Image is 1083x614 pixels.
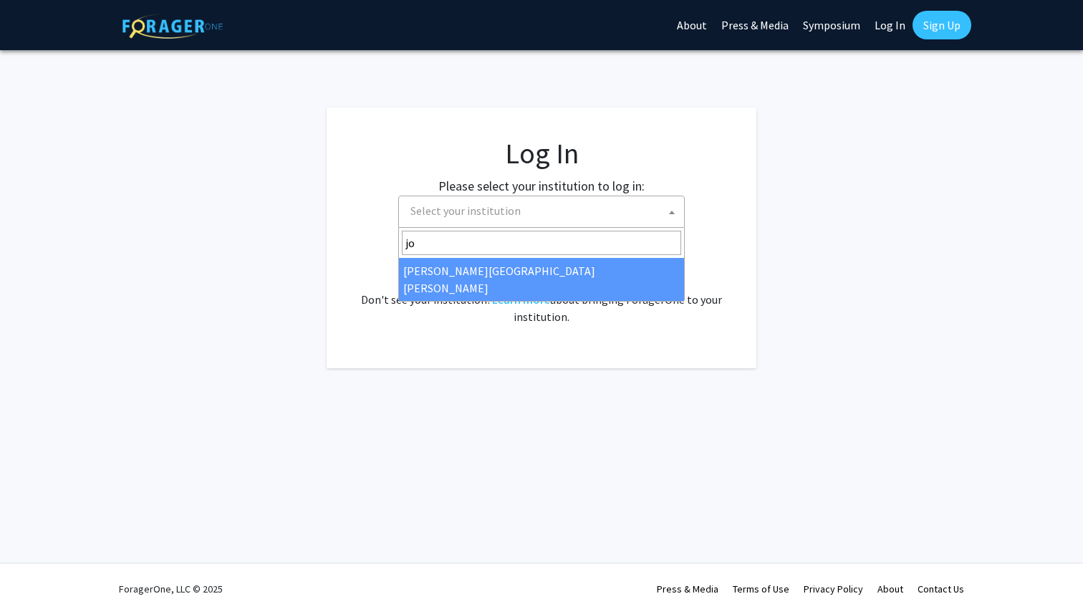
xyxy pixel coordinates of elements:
[657,582,718,595] a: Press & Media
[405,196,684,226] span: Select your institution
[402,231,681,255] input: Search
[804,582,863,595] a: Privacy Policy
[355,256,728,325] div: No account? . Don't see your institution? about bringing ForagerOne to your institution.
[733,582,789,595] a: Terms of Use
[913,11,971,39] a: Sign Up
[877,582,903,595] a: About
[119,564,223,614] div: ForagerOne, LLC © 2025
[918,582,964,595] a: Contact Us
[399,258,684,301] li: [PERSON_NAME][GEOGRAPHIC_DATA][PERSON_NAME]
[355,136,728,171] h1: Log In
[122,14,223,39] img: ForagerOne Logo
[11,550,61,603] iframe: Chat
[410,203,521,218] span: Select your institution
[398,196,685,228] span: Select your institution
[438,176,645,196] label: Please select your institution to log in:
